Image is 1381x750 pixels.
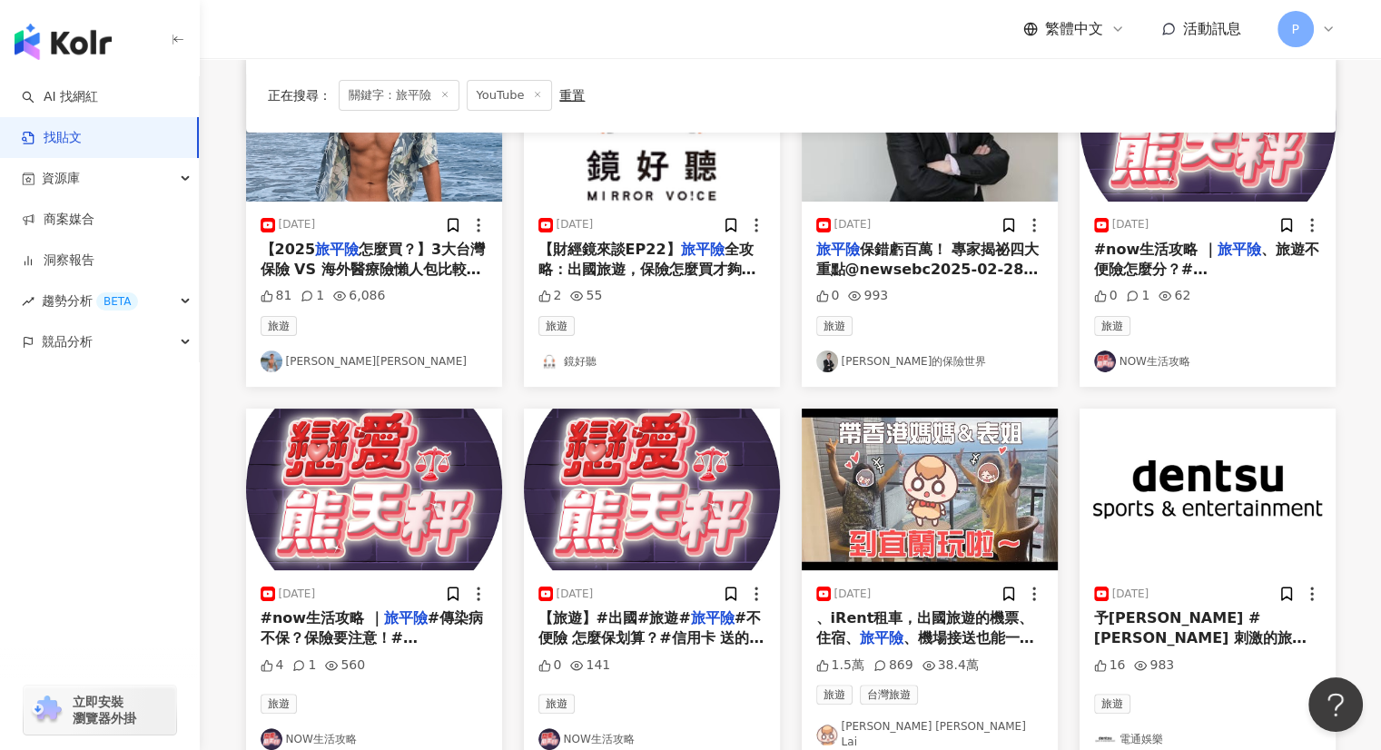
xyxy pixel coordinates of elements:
img: KOL Avatar [261,350,282,372]
mark: 旅平險 [691,609,735,627]
span: 予[PERSON_NAME] #[PERSON_NAME] 刺激的旅行總是少不了 # [1094,609,1307,667]
div: 55 [570,287,602,305]
a: KOL Avatar電通娛樂 [1094,728,1321,750]
iframe: Help Scout Beacon - Open [1308,677,1363,732]
span: 保錯虧百萬！ 專家揭祕四大重點@newsebc2025-02-28 東森深度周報 大S旅日猝逝讓大家更加重視旅遊平安險。但您知道嗎？ [816,241,1040,340]
a: KOL Avatar[PERSON_NAME][PERSON_NAME] [261,350,488,372]
span: 旅遊 [816,685,853,705]
div: 38.4萬 [922,656,979,675]
div: 141 [570,656,610,675]
img: KOL Avatar [538,728,560,750]
img: post-image [1080,409,1336,570]
img: post-image [246,409,502,570]
img: chrome extension [29,696,64,725]
div: 62 [1159,287,1190,305]
span: 關鍵字：旅平險 [339,80,459,111]
mark: 旅平險 [860,629,903,646]
a: chrome extension立即安裝 瀏覽器外掛 [24,686,176,735]
div: 0 [1094,287,1118,305]
img: KOL Avatar [538,350,560,372]
span: 資源庫 [42,158,80,199]
img: KOL Avatar [816,350,838,372]
div: BETA [96,292,138,311]
img: KOL Avatar [1094,350,1116,372]
span: 怎麼買？】3大台灣保險 VS 海外醫療險懶人包比較推薦🔥含法定傳染病保障、美國看病免付費# [261,241,486,319]
span: 繁體中文 [1045,19,1103,39]
span: 、機場接送也能一站搞定！ 透過去趣 [816,629,1034,666]
div: 983 [1134,656,1174,675]
mark: 旅平險 [816,241,860,258]
div: 1.5萬 [816,656,864,675]
span: 、iRent租車，出國旅遊的機票、住宿、 [816,609,1034,646]
span: 旅遊 [1094,316,1130,336]
span: 正在搜尋 ： [268,88,331,103]
div: 869 [873,656,913,675]
div: 4 [261,656,284,675]
div: [DATE] [834,587,872,602]
div: [DATE] [279,217,316,232]
div: 6,086 [333,287,385,305]
span: 台灣旅遊 [860,685,918,705]
span: rise [22,295,35,308]
div: 81 [261,287,292,305]
div: 993 [848,287,888,305]
span: 【2025 [261,241,316,258]
img: KOL Avatar [816,724,838,745]
a: 找貼文 [22,129,82,147]
div: [DATE] [279,587,316,602]
span: #now生活攻略 ｜ [1094,241,1218,258]
span: 【財經鏡來談EP22】 [538,241,681,258]
img: logo [15,24,112,60]
mark: 旅平險 [315,241,359,258]
a: KOL AvatarNOW生活攻略 [261,728,488,750]
div: [DATE] [834,217,872,232]
a: KOL Avatar鏡好聽 [538,350,765,372]
img: KOL Avatar [1094,728,1116,750]
div: 16 [1094,656,1126,675]
div: [DATE] [1112,587,1149,602]
div: [DATE] [557,217,594,232]
div: 0 [816,287,840,305]
mark: 旅平險 [384,609,428,627]
span: 旅遊 [538,316,575,336]
div: [DATE] [1112,217,1149,232]
span: 競品分析 [42,321,93,362]
span: #傳染病 不保？保險要注意！#[PERSON_NAME]#旅遊# [261,609,484,667]
div: 1 [301,287,324,305]
a: KOL Avatar[PERSON_NAME] [PERSON_NAME] Lai [816,719,1043,750]
div: 2 [538,287,562,305]
mark: 旅平險 [680,241,724,258]
span: 趨勢分析 [42,281,138,321]
a: KOL AvatarNOW生活攻略 [1094,350,1321,372]
img: KOL Avatar [261,728,282,750]
span: P [1291,19,1298,39]
span: #不便險 怎麼保划算？#信用卡 送的不便險不夠？跟團還要再加保 [538,609,764,667]
div: 重置 [559,88,585,103]
span: 立即安裝 瀏覽器外掛 [73,694,136,726]
div: 0 [538,656,562,675]
a: KOL AvatarNOW生活攻略 [538,728,765,750]
span: 旅遊 [1094,694,1130,714]
div: 1 [1126,287,1149,305]
div: 1 [292,656,316,675]
div: [DATE] [557,587,594,602]
div: 560 [325,656,365,675]
a: 商案媒合 [22,211,94,229]
span: 旅遊 [261,316,297,336]
span: 旅遊 [538,694,575,714]
a: 洞察報告 [22,252,94,270]
img: post-image [524,409,780,570]
mark: 旅平險 [1218,241,1261,258]
a: searchAI 找網紅 [22,88,98,106]
span: 【旅遊】#出國#旅遊# [538,609,691,627]
a: KOL Avatar[PERSON_NAME]的保險世界 [816,350,1043,372]
img: post-image [802,409,1058,570]
span: #now生活攻略 ｜ [261,609,384,627]
span: 旅遊 [816,316,853,336]
span: 活動訊息 [1183,20,1241,37]
span: 旅遊 [261,694,297,714]
span: YouTube [467,80,553,111]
